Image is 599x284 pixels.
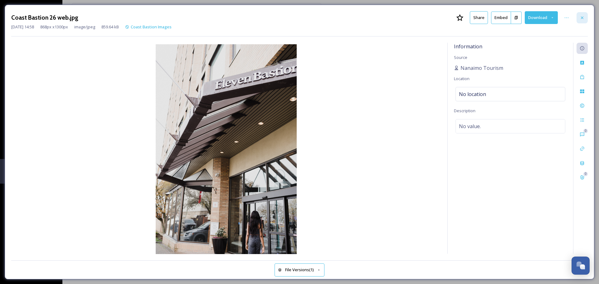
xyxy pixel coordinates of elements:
[40,24,68,30] span: 868 px x 1300 px
[583,129,588,133] div: 0
[101,24,119,30] span: 859.64 kB
[275,263,324,276] button: File Versions(1)
[491,12,511,24] button: Embed
[459,90,486,98] span: No location
[572,257,590,275] button: Open Chat
[454,76,470,81] span: Location
[460,64,503,72] span: Nanaimo Tourism
[583,172,588,176] div: 0
[11,13,78,22] h3: Coast Bastion 26 web.jpg
[470,11,488,24] button: Share
[74,24,95,30] span: image/jpeg
[459,123,481,130] span: No value.
[454,108,475,113] span: Description
[131,24,172,30] span: Coast Bastion Images
[11,24,34,30] span: [DATE] 14:58
[454,55,467,60] span: Source
[11,44,441,255] img: 1924-wl-39247016-af40-4957-ae1d-2f9be40fa705.jpg
[525,11,558,24] button: Download
[454,43,482,50] span: Information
